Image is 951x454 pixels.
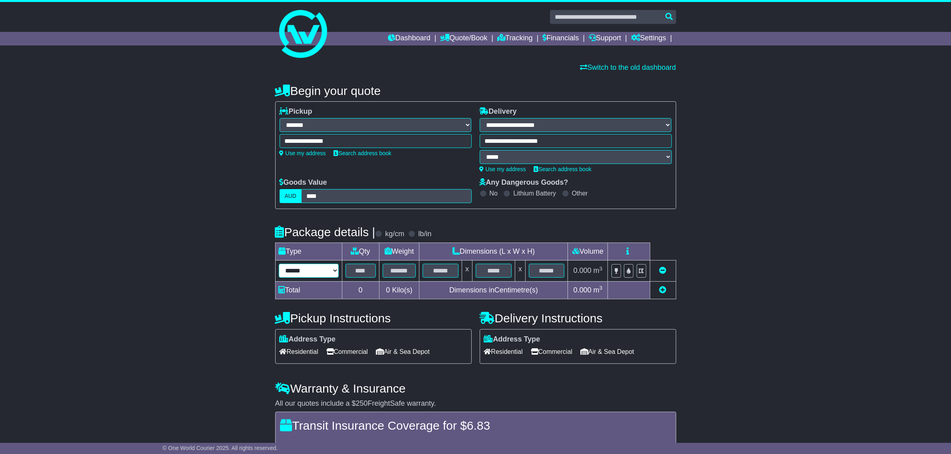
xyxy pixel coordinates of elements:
td: Kilo(s) [379,281,419,299]
span: Residential [484,345,523,358]
label: Delivery [480,107,517,116]
a: Search address book [334,150,391,156]
a: Tracking [497,32,532,45]
td: Dimensions (L x W x H) [419,243,568,261]
label: No [490,189,498,197]
td: Weight [379,243,419,261]
sup: 3 [600,266,603,272]
label: Any Dangerous Goods? [480,178,568,187]
label: Address Type [280,335,336,344]
h4: Transit Insurance Coverage for $ [280,419,671,432]
h4: Pickup Instructions [275,312,472,325]
a: Use my address [280,150,326,156]
span: m [594,286,603,294]
span: Air & Sea Depot [376,345,430,358]
sup: 3 [600,285,603,291]
h4: Begin your quote [275,84,676,97]
td: Qty [342,243,379,261]
td: Type [275,243,342,261]
h4: Delivery Instructions [480,312,676,325]
span: Residential [280,345,318,358]
label: Pickup [280,107,312,116]
span: 0.000 [574,266,592,274]
label: Goods Value [280,178,327,187]
td: 0 [342,281,379,299]
a: Add new item [659,286,667,294]
label: Lithium Battery [513,189,556,197]
label: AUD [280,189,302,203]
a: Quote/Book [440,32,487,45]
a: Financials [542,32,579,45]
a: Support [589,32,621,45]
a: Switch to the old dashboard [580,63,676,71]
div: All our quotes include a $ FreightSafe warranty. [275,399,676,408]
td: Total [275,281,342,299]
td: x [462,261,473,281]
span: Air & Sea Depot [580,345,634,358]
label: kg/cm [385,230,404,239]
td: x [515,261,525,281]
span: 0.000 [574,286,592,294]
h4: Package details | [275,225,375,239]
span: © One World Courier 2025. All rights reserved. [163,445,278,451]
label: Address Type [484,335,540,344]
label: Other [572,189,588,197]
span: Commercial [326,345,368,358]
span: 250 [356,399,368,407]
span: m [594,266,603,274]
a: Use my address [480,166,526,172]
span: Commercial [531,345,572,358]
span: 0 [386,286,390,294]
a: Remove this item [659,266,667,274]
td: Dimensions in Centimetre(s) [419,281,568,299]
span: 6.83 [467,419,490,432]
h4: Warranty & Insurance [275,382,676,395]
a: Dashboard [388,32,431,45]
a: Search address book [534,166,592,172]
a: Settings [631,32,666,45]
td: Volume [568,243,608,261]
label: lb/in [418,230,431,239]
